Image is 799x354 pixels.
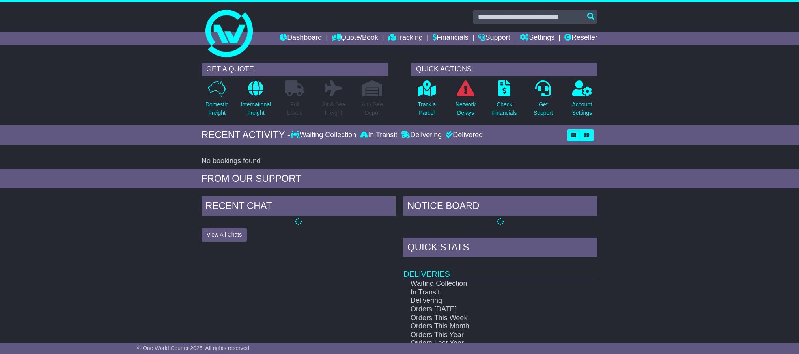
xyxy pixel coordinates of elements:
a: Track aParcel [417,80,436,121]
a: GetSupport [533,80,553,121]
p: Get Support [534,101,553,117]
a: Financials [433,32,469,45]
a: Dashboard [280,32,322,45]
div: In Transit [358,131,399,140]
a: DomesticFreight [205,80,229,121]
button: View All Chats [202,228,247,242]
a: Tracking [388,32,423,45]
td: Orders Last Year [403,339,569,348]
td: Delivering [403,296,569,305]
a: Settings [520,32,554,45]
div: No bookings found [202,157,597,166]
p: International Freight [241,101,271,117]
td: Orders This Month [403,322,569,331]
td: In Transit [403,288,569,297]
div: RECENT ACTIVITY - [202,129,291,141]
td: Waiting Collection [403,279,569,288]
div: NOTICE BOARD [403,196,597,218]
p: Air / Sea Depot [362,101,383,117]
div: FROM OUR SUPPORT [202,173,597,184]
a: InternationalFreight [240,80,271,121]
div: Waiting Collection [291,131,358,140]
div: Quick Stats [403,238,597,259]
div: GET A QUOTE [202,63,388,76]
p: Domestic Freight [205,101,228,117]
p: Full Loads [285,101,304,117]
div: Delivering [399,131,444,140]
p: Network Delays [456,101,476,117]
a: Reseller [564,32,597,45]
p: Track a Parcel [418,101,436,117]
a: NetworkDelays [455,80,476,121]
p: Air & Sea Freight [322,101,345,117]
p: Check Financials [492,101,517,117]
a: Quote/Book [332,32,378,45]
a: CheckFinancials [492,80,517,121]
td: Deliveries [403,259,597,279]
div: QUICK ACTIONS [411,63,597,76]
span: © One World Courier 2025. All rights reserved. [137,345,251,351]
a: AccountSettings [572,80,593,121]
p: Account Settings [572,101,592,117]
a: Support [478,32,510,45]
div: RECENT CHAT [202,196,396,218]
td: Orders This Week [403,314,569,322]
td: Orders This Year [403,331,569,339]
td: Orders [DATE] [403,305,569,314]
div: Delivered [444,131,483,140]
